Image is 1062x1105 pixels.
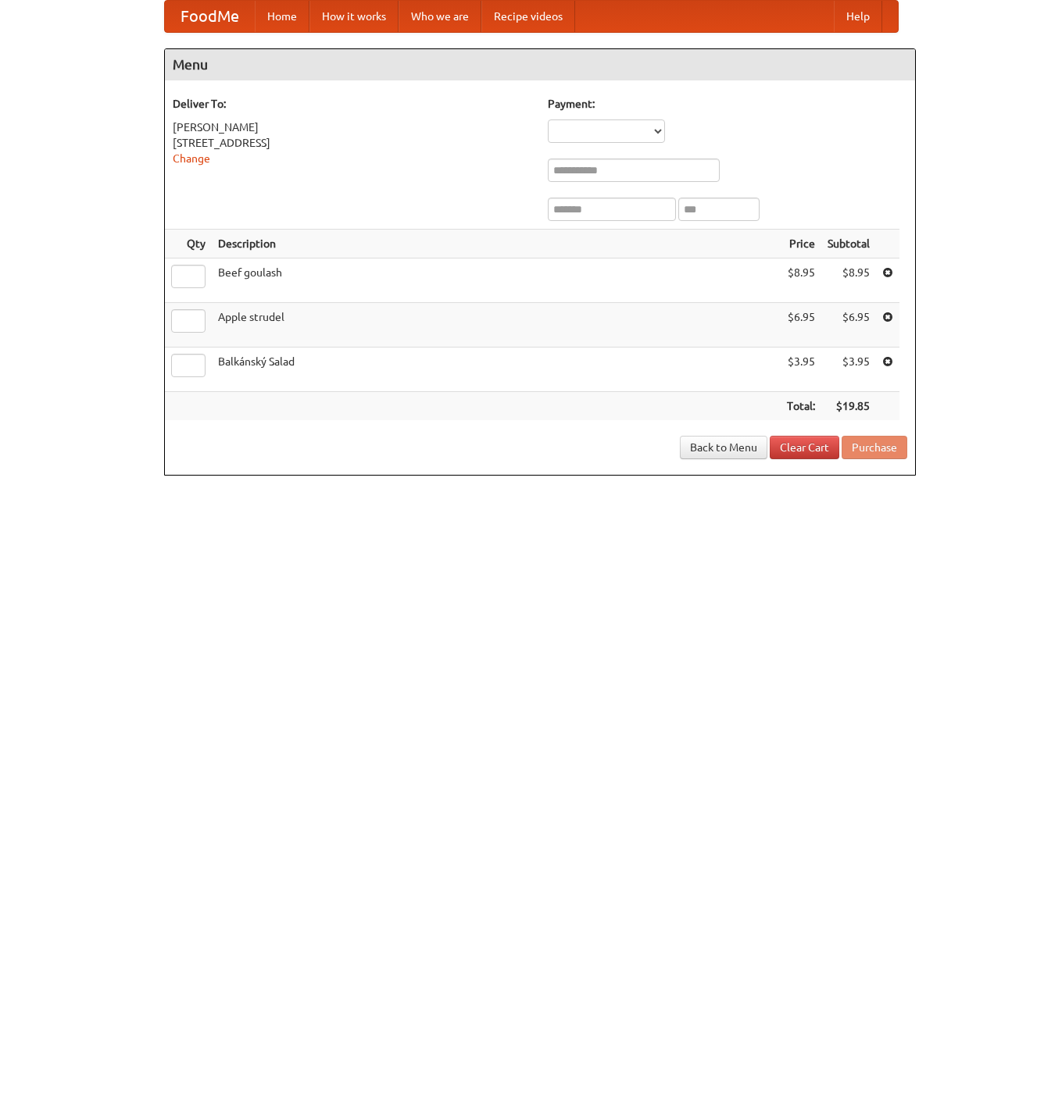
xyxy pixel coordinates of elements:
[212,303,781,348] td: Apple strudel
[212,258,781,303] td: Beef goulash
[255,1,309,32] a: Home
[173,135,532,151] div: [STREET_ADDRESS]
[399,1,481,32] a: Who we are
[781,258,821,303] td: $8.95
[821,258,876,303] td: $8.95
[173,152,210,165] a: Change
[821,230,876,258] th: Subtotal
[781,348,821,392] td: $3.95
[548,96,907,112] h5: Payment:
[212,230,781,258] th: Description
[770,436,839,459] a: Clear Cart
[165,49,915,80] h4: Menu
[834,1,882,32] a: Help
[165,230,212,258] th: Qty
[821,348,876,392] td: $3.95
[173,119,532,135] div: [PERSON_NAME]
[781,392,821,421] th: Total:
[165,1,255,32] a: FoodMe
[781,303,821,348] td: $6.95
[481,1,575,32] a: Recipe videos
[781,230,821,258] th: Price
[173,96,532,112] h5: Deliver To:
[212,348,781,392] td: Balkánský Salad
[821,392,876,421] th: $19.85
[680,436,767,459] a: Back to Menu
[821,303,876,348] td: $6.95
[842,436,907,459] button: Purchase
[309,1,399,32] a: How it works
